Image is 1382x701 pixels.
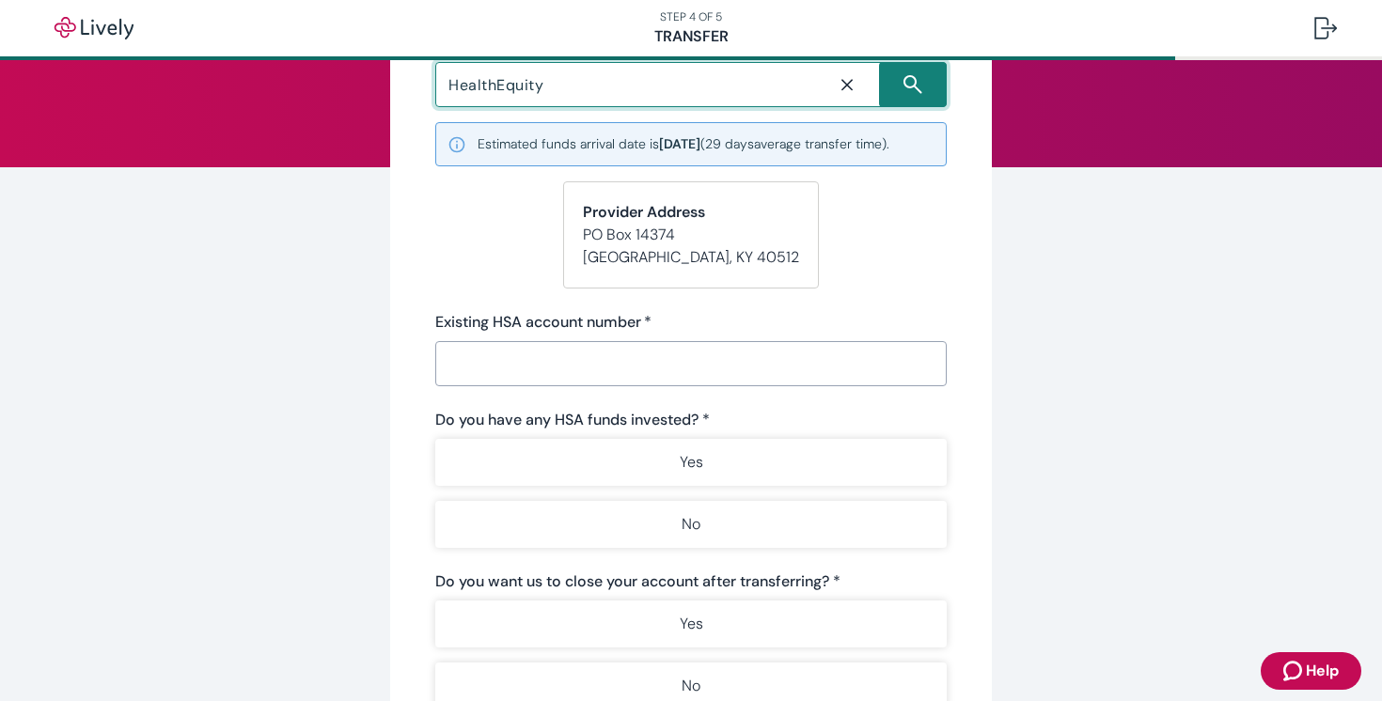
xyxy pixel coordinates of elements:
[478,134,889,154] small: Estimated funds arrival date is ( 29 days average transfer time).
[1261,652,1361,690] button: Zendesk support iconHelp
[583,224,799,246] p: PO Box 14374
[583,202,705,222] strong: Provider Address
[680,451,703,474] p: Yes
[1299,6,1352,51] button: Log out
[435,600,947,647] button: Yes
[879,62,947,107] button: Search icon
[1306,660,1339,682] span: Help
[441,71,815,98] input: Search input
[41,17,147,39] img: Lively
[435,311,652,334] label: Existing HSA account number
[435,439,947,486] button: Yes
[435,501,947,548] button: No
[903,75,922,94] svg: Search icon
[682,675,700,697] p: No
[1283,660,1306,682] svg: Zendesk support icon
[435,409,710,431] label: Do you have any HSA funds invested? *
[838,75,856,94] svg: Close icon
[659,135,700,152] b: [DATE]
[682,513,700,536] p: No
[583,246,799,269] p: [GEOGRAPHIC_DATA] , KY 40512
[435,570,840,593] label: Do you want us to close your account after transferring? *
[815,64,879,105] button: Close icon
[680,613,703,635] p: Yes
